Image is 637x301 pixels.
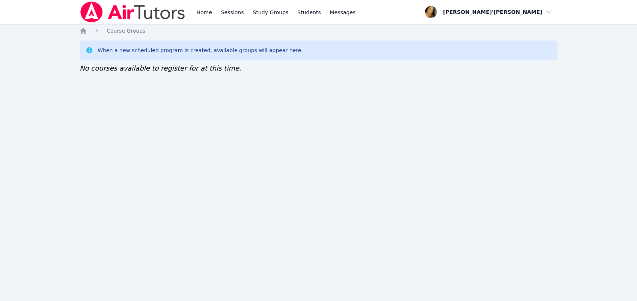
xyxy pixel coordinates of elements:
[80,64,241,72] span: No courses available to register for at this time.
[80,27,557,35] nav: Breadcrumb
[107,28,145,34] span: Course Groups
[80,2,186,23] img: Air Tutors
[107,27,145,35] a: Course Groups
[330,9,356,16] span: Messages
[98,47,303,54] div: When a new scheduled program is created, available groups will appear here.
